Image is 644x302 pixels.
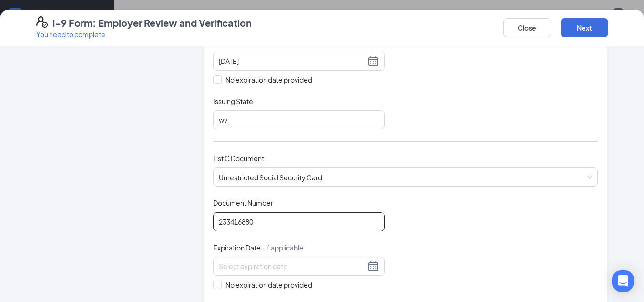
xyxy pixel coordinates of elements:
span: Unrestricted Social Security Card [219,168,593,186]
span: No expiration date provided [222,74,316,85]
span: No expiration date provided [222,280,316,290]
span: - If applicable [261,243,304,252]
input: 06/10/2028 [219,56,366,66]
button: Next [561,18,608,37]
h4: I-9 Form: Employer Review and Verification [52,16,252,30]
svg: FormI9EVerifyIcon [36,16,48,28]
span: Issuing State [213,96,253,106]
span: List C Document [213,154,264,163]
span: Document Number [213,198,273,208]
div: Open Intercom Messenger [612,270,634,292]
p: You need to complete [36,30,252,39]
input: Select expiration date [219,261,366,271]
button: Close [503,18,551,37]
span: Expiration Date [213,243,304,252]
